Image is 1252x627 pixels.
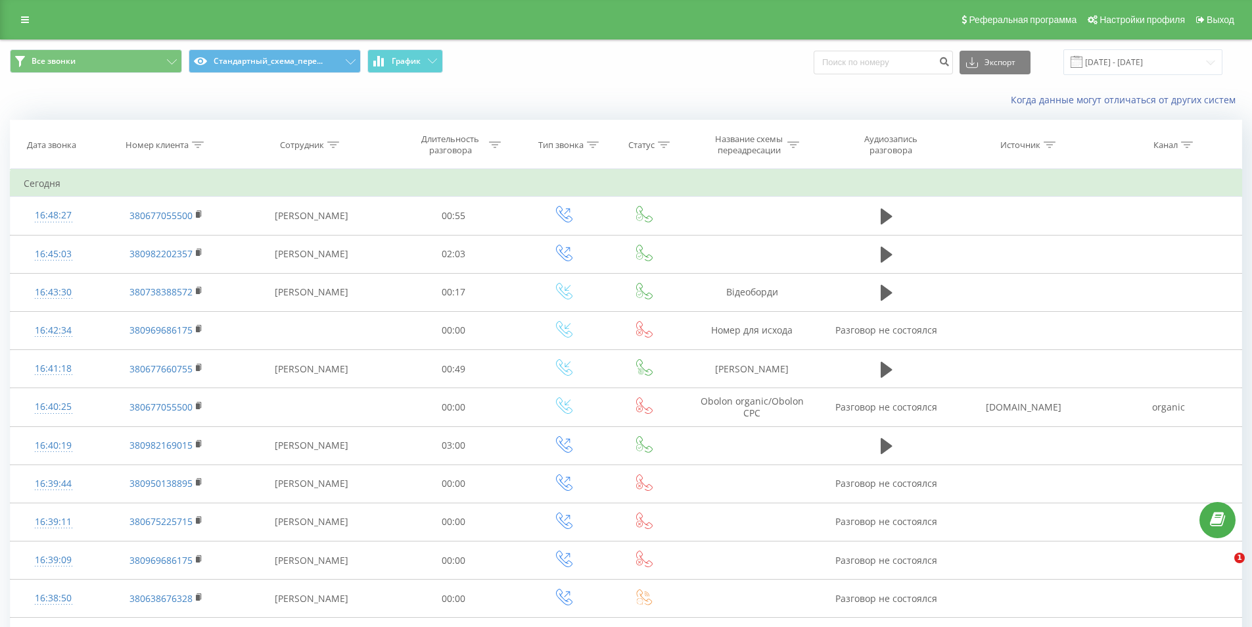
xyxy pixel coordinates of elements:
button: Все звонки [10,49,182,73]
td: [PERSON_NAME] [236,197,386,235]
a: Когда данные могут отличаться от других систем [1011,93,1242,106]
td: 02:03 [386,235,521,273]
td: 00:17 [386,273,521,311]
td: Сегодня [11,170,1242,197]
div: Название схемы переадресации [714,134,784,156]
button: График [367,49,443,73]
span: Разговор не состоялся [835,324,937,336]
div: 16:43:30 [24,280,83,305]
button: Стандартный_схема_пере... [189,49,361,73]
div: Сотрудник [280,139,324,151]
td: 00:00 [386,464,521,503]
input: Поиск по номеру [814,51,953,74]
td: 00:00 [386,503,521,541]
span: Разговор не состоялся [835,554,937,566]
div: 16:41:18 [24,356,83,382]
div: Источник [1000,139,1040,151]
span: График [392,57,421,66]
div: Номер клиента [126,139,189,151]
button: Экспорт [960,51,1031,74]
span: Выход [1207,14,1234,25]
a: 380982202357 [129,247,193,260]
a: 380950138895 [129,477,193,489]
td: [PERSON_NAME] [236,580,386,618]
span: Разговор не состоялся [835,515,937,528]
a: 380738388572 [129,286,193,298]
td: 00:00 [386,388,521,426]
td: 03:00 [386,426,521,464]
td: organic [1096,388,1241,426]
a: 380677660755 [129,363,193,375]
span: Разговор не состоялся [835,401,937,413]
div: Дата звонка [27,139,76,151]
div: Тип звонка [538,139,584,151]
iframe: Intercom live chat [1207,553,1239,584]
span: Все звонки [32,56,76,66]
td: 00:49 [386,350,521,388]
span: Реферальная программа [969,14,1077,25]
a: 380638676328 [129,592,193,605]
a: 380969686175 [129,324,193,336]
td: [PERSON_NAME] [236,350,386,388]
td: [PERSON_NAME] [236,426,386,464]
a: 380969686175 [129,554,193,566]
div: 16:40:19 [24,433,83,459]
div: Канал [1153,139,1178,151]
div: 16:48:27 [24,203,83,228]
a: 380675225715 [129,515,193,528]
td: 00:55 [386,197,521,235]
td: [PERSON_NAME] [236,273,386,311]
div: Аудиозапись разговора [848,134,934,156]
a: 380677055500 [129,209,193,222]
div: Длительность разговора [415,134,486,156]
td: [PERSON_NAME] [236,235,386,273]
div: 16:39:44 [24,471,83,497]
div: 16:39:09 [24,547,83,573]
td: 00:00 [386,541,521,580]
a: 380677055500 [129,401,193,413]
td: Номер для исхода [682,311,822,349]
td: 00:00 [386,580,521,618]
td: [DOMAIN_NAME] [951,388,1096,426]
td: Відеоборди [682,273,822,311]
td: Obolon organic/Obolon CPC [682,388,822,426]
div: 16:40:25 [24,394,83,420]
a: 380982169015 [129,439,193,451]
div: 16:39:11 [24,509,83,535]
div: 16:38:50 [24,586,83,611]
span: Разговор не состоялся [835,592,937,605]
span: 1 [1234,553,1245,563]
td: [PERSON_NAME] [682,350,822,388]
span: Настройки профиля [1100,14,1185,25]
div: 16:45:03 [24,241,83,267]
div: 16:42:34 [24,318,83,343]
td: 00:00 [386,311,521,349]
div: Статус [628,139,655,151]
td: [PERSON_NAME] [236,541,386,580]
span: Разговор не состоялся [835,477,937,489]
td: [PERSON_NAME] [236,503,386,541]
td: [PERSON_NAME] [236,464,386,503]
